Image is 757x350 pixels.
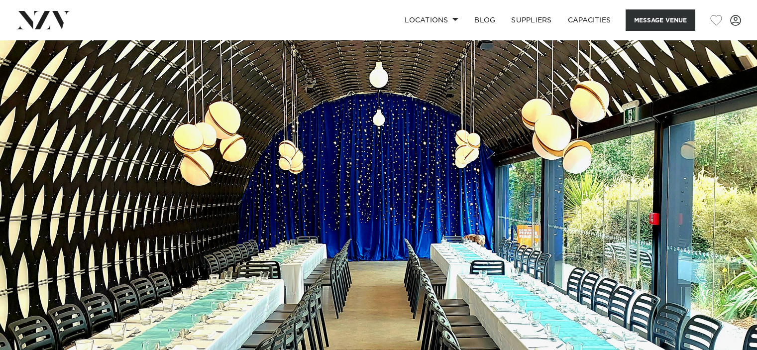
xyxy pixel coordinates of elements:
[560,9,619,31] a: Capacities
[503,9,559,31] a: SUPPLIERS
[466,9,503,31] a: BLOG
[397,9,466,31] a: Locations
[626,9,695,31] button: Message Venue
[16,11,70,29] img: nzv-logo.png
